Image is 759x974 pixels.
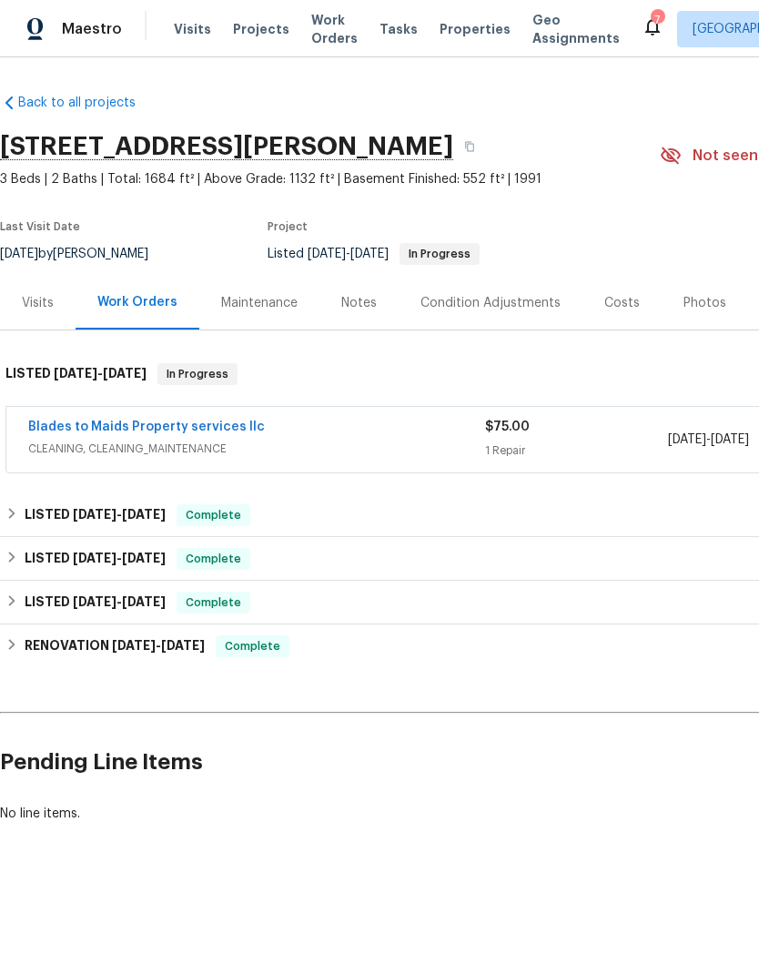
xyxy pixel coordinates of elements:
div: Maintenance [221,294,298,312]
div: 1 Repair [485,441,668,460]
span: Tasks [379,23,418,36]
span: Complete [178,594,248,612]
button: Copy Address [453,130,486,163]
span: Visits [174,20,211,38]
span: Project [268,221,308,232]
span: [DATE] [668,433,706,446]
span: [DATE] [122,595,166,608]
span: - [112,639,205,652]
a: Blades to Maids Property services llc [28,421,265,433]
span: [DATE] [350,248,389,260]
span: [DATE] [103,367,147,380]
div: Visits [22,294,54,312]
span: [DATE] [122,552,166,564]
span: In Progress [401,249,478,259]
div: Work Orders [97,293,177,311]
span: [DATE] [73,552,116,564]
span: $75.00 [485,421,530,433]
span: Listed [268,248,480,260]
span: Work Orders [311,11,358,47]
span: [DATE] [308,248,346,260]
span: - [73,552,166,564]
span: Complete [178,550,248,568]
h6: LISTED [25,504,166,526]
h6: LISTED [25,548,166,570]
span: [DATE] [73,595,116,608]
span: Geo Assignments [532,11,620,47]
span: Maestro [62,20,122,38]
span: CLEANING, CLEANING_MAINTENANCE [28,440,485,458]
span: - [54,367,147,380]
span: [DATE] [122,508,166,521]
div: Photos [683,294,726,312]
h6: RENOVATION [25,635,205,657]
span: Complete [178,506,248,524]
span: - [73,595,166,608]
span: [DATE] [161,639,205,652]
span: - [668,431,749,449]
h6: LISTED [25,592,166,614]
span: Projects [233,20,289,38]
span: - [308,248,389,260]
span: In Progress [159,365,236,383]
h6: LISTED [5,363,147,385]
span: Complete [218,637,288,655]
div: Notes [341,294,377,312]
span: [DATE] [711,433,749,446]
span: Properties [440,20,511,38]
span: [DATE] [112,639,156,652]
div: Condition Adjustments [420,294,561,312]
span: [DATE] [73,508,116,521]
span: - [73,508,166,521]
span: [DATE] [54,367,97,380]
div: Costs [604,294,640,312]
div: 7 [651,11,663,29]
